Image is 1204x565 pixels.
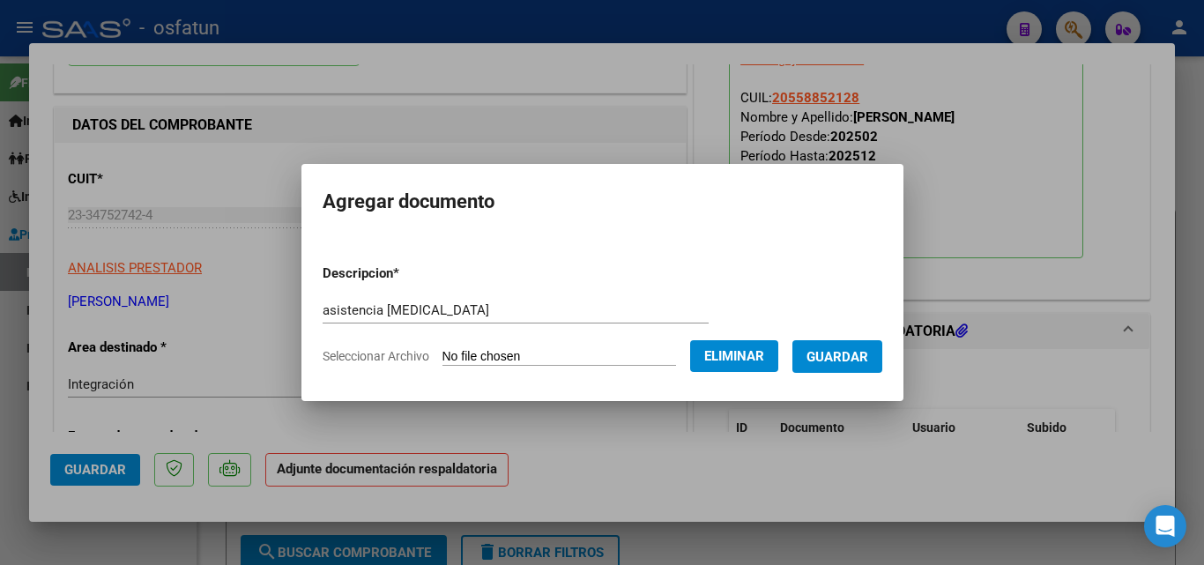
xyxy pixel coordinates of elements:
[792,340,882,373] button: Guardar
[323,264,491,284] p: Descripcion
[1144,505,1186,547] div: Open Intercom Messenger
[323,349,429,363] span: Seleccionar Archivo
[806,349,868,365] span: Guardar
[323,185,882,219] h2: Agregar documento
[690,340,778,372] button: Eliminar
[704,348,764,364] span: Eliminar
